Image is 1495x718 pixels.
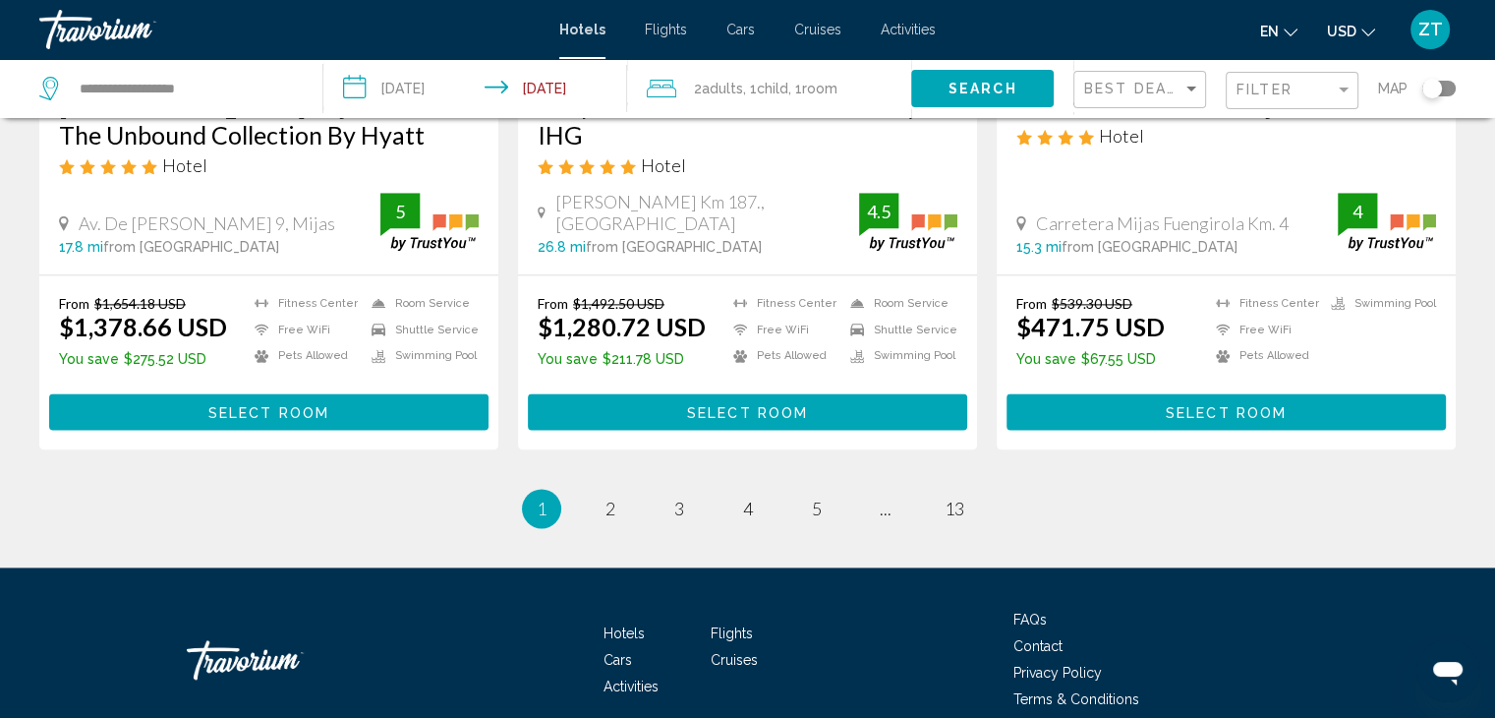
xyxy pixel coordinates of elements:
button: Toggle map [1408,80,1456,97]
a: Cars [604,652,632,668]
a: Terms & Conditions [1013,691,1139,707]
button: Select Room [1006,393,1446,430]
a: Select Room [528,398,967,420]
span: 15.3 mi [1016,239,1062,255]
span: You save [1016,351,1076,367]
mat-select: Sort by [1084,82,1200,98]
a: [GEOGRAPHIC_DATA] Mijas Marbella The Unbound Collection By Hyatt [59,90,479,150]
li: Free WiFi [245,322,362,338]
a: Activities [604,679,659,694]
p: $211.78 USD [538,351,706,367]
span: ZT [1418,20,1443,39]
img: trustyou-badge.svg [1338,193,1436,251]
span: 4 [743,498,753,519]
a: Privacy Policy [1013,665,1102,681]
span: From [59,295,89,312]
a: Cruises [711,652,758,668]
span: 26.8 mi [538,239,586,255]
a: FAQs [1013,612,1047,628]
span: Cars [726,22,755,37]
ins: $1,280.72 USD [538,312,706,341]
span: from [GEOGRAPHIC_DATA] [103,239,279,255]
li: Shuttle Service [840,322,957,338]
a: Travorium [187,630,383,689]
span: Select Room [687,404,808,420]
span: 3 [674,498,684,519]
li: Swimming Pool [840,347,957,364]
span: Adults [702,81,743,96]
span: You save [59,351,119,367]
div: 5 star Hotel [538,154,957,176]
div: 4 star Hotel [1016,125,1436,147]
a: Hotels [559,22,605,37]
li: Fitness Center [1206,295,1321,312]
li: Shuttle Service [362,322,479,338]
button: Change language [1260,17,1297,45]
button: User Menu [1405,9,1456,50]
span: ... [880,498,891,519]
li: Fitness Center [723,295,840,312]
span: USD [1327,24,1356,39]
span: From [1016,295,1047,312]
ins: $1,378.66 USD [59,312,227,341]
span: 13 [945,498,964,519]
iframe: Кнопка запуска окна обмена сообщениями [1416,639,1479,702]
li: Fitness Center [245,295,362,312]
a: Cruises [794,22,841,37]
span: Select Room [1166,404,1287,420]
a: Activities [881,22,936,37]
span: Filter [1236,82,1293,97]
span: , 1 [788,75,837,102]
span: Select Room [208,404,329,420]
ul: Pagination [39,489,1456,528]
span: , 1 [743,75,788,102]
del: $1,654.18 USD [94,295,186,312]
a: Flights [645,22,687,37]
li: Free WiFi [1206,322,1321,338]
button: Search [911,70,1054,106]
span: Carretera Mijas Fuengirola Km. 4 [1036,212,1289,234]
li: Pets Allowed [1206,347,1321,364]
button: Select Room [49,393,489,430]
ins: $471.75 USD [1016,312,1165,341]
button: Travelers: 2 adults, 1 child [627,59,911,118]
span: Child [757,81,788,96]
a: Select Room [1006,398,1446,420]
span: 2 [605,498,615,519]
img: trustyou-badge.svg [380,193,479,251]
span: [PERSON_NAME] Km 187., [GEOGRAPHIC_DATA] [555,191,859,234]
span: Hotel [641,154,686,176]
span: Contact [1013,638,1063,654]
span: 17.8 mi [59,239,103,255]
button: Filter [1226,71,1358,111]
a: Flights [711,626,753,641]
span: Map [1378,75,1408,102]
img: trustyou-badge.svg [859,193,957,251]
button: Select Room [528,393,967,430]
button: Check-in date: Aug 18, 2025 Check-out date: Aug 20, 2025 [323,59,627,118]
del: $539.30 USD [1052,295,1132,312]
del: $1,492.50 USD [573,295,664,312]
li: Room Service [840,295,957,312]
a: Travorium [39,10,540,49]
div: 4.5 [859,200,898,223]
span: Room [802,81,837,96]
span: Search [949,82,1017,97]
a: Select Room [49,398,489,420]
a: Hotels [604,626,645,641]
button: Change currency [1327,17,1375,45]
a: Kimpton Los Monteros Marbella by IHG [538,90,957,150]
li: Pets Allowed [723,347,840,364]
li: Swimming Pool [362,347,479,364]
